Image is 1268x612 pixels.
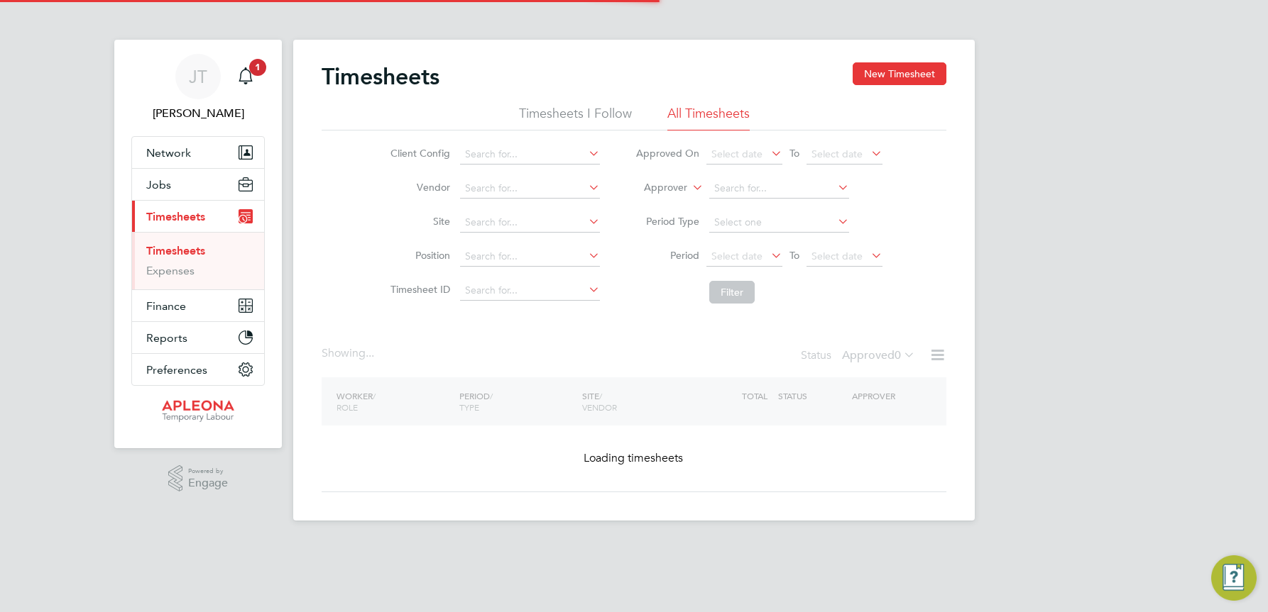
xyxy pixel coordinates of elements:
label: Timesheet ID [386,283,450,296]
input: Search for... [460,179,600,199]
label: Period [635,249,699,262]
input: Search for... [460,281,600,301]
div: Showing [322,346,377,361]
li: All Timesheets [667,105,750,130]
span: Reports [146,331,187,345]
span: Engage [188,477,228,489]
span: Select date [711,250,763,262]
button: Network [132,137,264,168]
a: JT[PERSON_NAME] [131,54,265,122]
a: 1 [231,54,260,99]
button: Finance [132,290,264,321]
label: Approved On [635,147,699,160]
div: Timesheets [132,232,264,289]
div: Status [801,346,918,366]
h2: Timesheets [322,62,439,91]
label: Approved [842,348,915,362]
input: Search for... [460,213,600,233]
button: Preferences [132,354,264,385]
span: Select date [811,148,863,160]
span: Timesheets [146,210,205,223]
button: Jobs [132,169,264,200]
span: Julie Tante [131,105,265,122]
a: Timesheets [146,244,205,257]
a: Powered byEngage [168,465,229,492]
button: New Timesheet [853,62,946,85]
label: Position [386,249,450,262]
a: Expenses [146,264,195,277]
li: Timesheets I Follow [519,105,632,130]
label: Client Config [386,147,450,160]
span: Powered by [188,465,228,477]
span: To [785,144,804,162]
input: Search for... [460,247,600,267]
span: JT [189,67,207,86]
span: Preferences [146,363,207,377]
button: Filter [709,281,755,304]
span: Select date [811,250,863,262]
button: Engage Resource Center [1211,555,1257,601]
span: 0 [895,348,901,362]
label: Period Type [635,215,699,228]
label: Approver [623,181,687,195]
span: ... [366,346,374,360]
span: To [785,246,804,265]
label: Site [386,215,450,228]
img: apleona-logo-retina.png [162,400,234,423]
a: Go to home page [131,400,265,423]
button: Reports [132,322,264,353]
label: Vendor [386,181,450,194]
span: Network [146,146,191,160]
span: Select date [711,148,763,160]
input: Search for... [460,145,600,165]
button: Timesheets [132,201,264,232]
nav: Main navigation [114,40,282,448]
span: Finance [146,299,186,313]
input: Search for... [709,179,849,199]
input: Select one [709,213,849,233]
span: Jobs [146,178,171,191]
span: 1 [249,59,266,76]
